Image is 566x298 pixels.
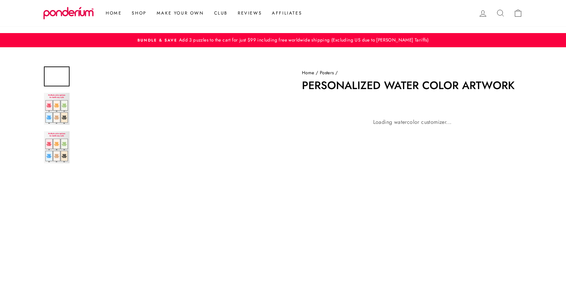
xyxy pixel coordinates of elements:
img: Personalized Water Color Artwork [44,131,70,163]
span: Bundle & Save [137,37,177,43]
nav: breadcrumbs [302,69,523,77]
a: Affiliates [267,7,307,19]
a: Posters [320,69,334,76]
a: Shop [127,7,151,19]
a: Home [302,69,314,76]
span: / [335,69,338,76]
span: Add 3 puzzles to the cart for just $99 including free worldwide shipping (Excluding US due to [PE... [177,36,429,43]
span: / [316,69,318,76]
div: Loading watercolor customizer... [302,104,523,140]
a: Club [209,7,233,19]
a: Reviews [233,7,267,19]
ul: Primary [97,7,307,19]
img: Ponderium [43,7,94,20]
a: Bundle & SaveAdd 3 puzzles to the cart for just $99 including free worldwide shipping (Excluding ... [45,36,521,44]
a: Make Your Own [152,7,209,19]
img: Personalized Water Color Artwork [44,93,70,125]
a: Home [101,7,127,19]
h1: Personalized Water Color Artwork [302,80,523,91]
